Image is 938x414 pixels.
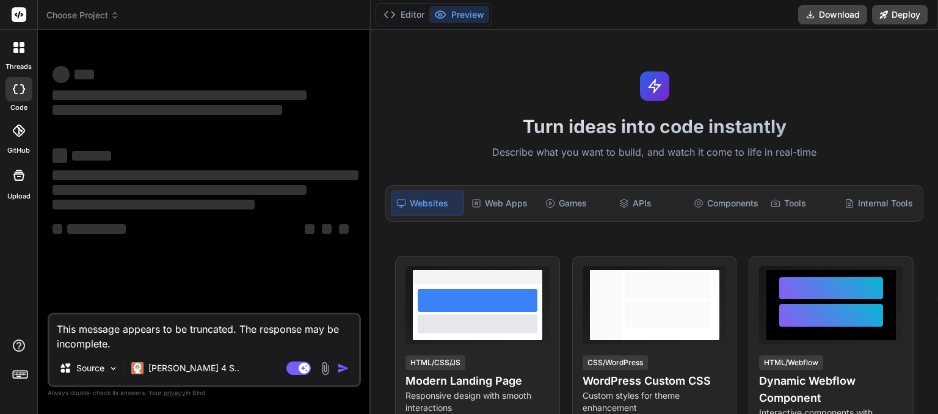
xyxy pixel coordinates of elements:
label: threads [5,62,32,72]
span: privacy [164,389,186,396]
div: APIs [614,191,686,216]
div: CSS/WordPress [583,355,648,370]
img: Claude 4 Sonnet [131,362,144,374]
div: Components [689,191,763,216]
p: Describe what you want to build, and watch it come to life in real-time [378,145,931,161]
img: Pick Models [108,363,118,374]
p: Source [76,362,104,374]
h1: Turn ideas into code instantly [378,115,931,137]
textarea: This message appears to be truncated. The response may be incomplete. [49,314,359,351]
div: HTML/Webflow [759,355,823,370]
span: ‌ [53,224,62,234]
img: icon [337,362,349,374]
p: Always double-check its answers. Your in Bind [48,387,361,399]
span: Choose Project [46,9,119,21]
h4: WordPress Custom CSS [583,372,727,390]
span: ‌ [53,66,70,83]
h4: Modern Landing Page [405,372,550,390]
div: HTML/CSS/JS [405,355,465,370]
div: Web Apps [467,191,538,216]
div: Websites [391,191,464,216]
span: ‌ [322,224,332,234]
img: attachment [318,361,332,376]
p: Custom styles for theme enhancement [583,390,727,414]
div: Tools [766,191,837,216]
span: ‌ [67,224,126,234]
div: Games [540,191,612,216]
span: ‌ [53,148,67,163]
span: ‌ [53,185,307,195]
button: Download [798,5,867,24]
label: GitHub [7,145,30,156]
span: ‌ [72,151,111,161]
span: ‌ [53,200,255,209]
span: ‌ [53,90,307,100]
span: ‌ [53,170,358,180]
h4: Dynamic Webflow Component [759,372,903,407]
p: [PERSON_NAME] 4 S.. [148,362,239,374]
button: Deploy [872,5,928,24]
div: Internal Tools [840,191,918,216]
label: Upload [7,191,31,202]
span: ‌ [305,224,314,234]
span: ‌ [53,105,282,115]
span: ‌ [75,70,94,79]
p: Responsive design with smooth interactions [405,390,550,414]
label: code [10,103,27,113]
span: ‌ [339,224,349,234]
button: Preview [429,6,489,23]
button: Editor [379,6,429,23]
